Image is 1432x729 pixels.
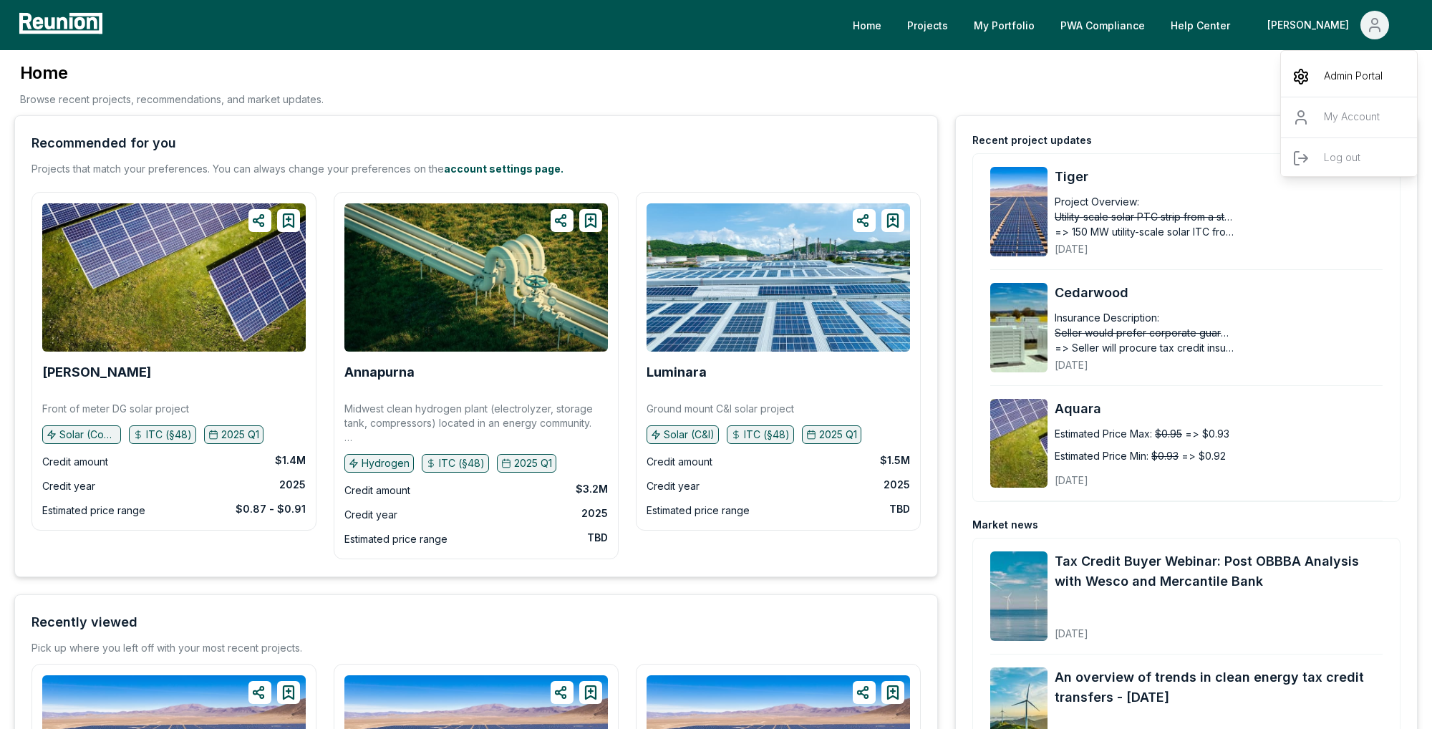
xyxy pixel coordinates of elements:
span: => $0.92 [1181,448,1226,463]
div: Credit amount [647,453,712,470]
div: 2025 [884,478,910,492]
span: => $0.93 [1185,426,1229,441]
button: Solar (Community) [42,425,121,444]
button: Solar (C&I) [647,425,719,444]
button: [PERSON_NAME] [1256,11,1400,39]
div: Market news [972,518,1038,532]
span: Utility-scale solar PTC strip from a strong sponsor. [1055,209,1234,224]
nav: Main [841,11,1418,39]
div: Credit year [647,478,700,495]
div: Project Overview: [1055,194,1139,209]
b: [PERSON_NAME] [42,364,151,380]
div: Estimated Price Max: [1055,426,1152,441]
button: Hydrogen [344,454,414,473]
a: Luminara [647,365,707,380]
p: Solar (Community) [59,428,117,442]
p: Solar (C&I) [664,428,715,442]
p: My Account [1324,109,1380,126]
span: Seller would prefer corporate guarantee in lieu of insurance. [1055,325,1234,340]
img: Tiger [990,167,1048,256]
a: PWA Compliance [1049,11,1156,39]
img: Tax Credit Buyer Webinar: Post OBBBA Analysis with Wesco and Mercantile Bank [990,551,1048,641]
a: Help Center [1159,11,1242,39]
div: Recent project updates [972,133,1092,148]
div: Estimated price range [647,502,750,519]
b: Luminara [647,364,707,380]
div: [DATE] [1055,231,1287,256]
div: Pick up where you left off with your most recent projects. [32,641,302,655]
span: => 150 MW utility-scale solar ITC from a very experienced sponsor. [1055,224,1234,239]
div: TBD [587,531,608,545]
div: Recommended for you [32,133,176,153]
div: 2025 [279,478,306,492]
span: $0.93 [1151,448,1179,463]
p: Midwest clean hydrogen plant (electrolyzer, storage tank, compressors) located in an energy commu... [344,402,608,445]
img: Luminara [647,203,910,352]
span: => Seller will procure tax credit insurance [1055,340,1234,355]
p: ITC (§48) [146,428,192,442]
a: Projects [896,11,959,39]
p: Log out [1324,150,1360,167]
a: Home [841,11,893,39]
p: ITC (§48) [439,456,485,470]
p: Hydrogen [362,456,410,470]
button: 2025 Q1 [204,425,263,444]
a: [PERSON_NAME] [42,365,151,380]
a: An overview of trends in clean energy tax credit transfers - [DATE] [1055,667,1383,708]
div: Credit amount [344,482,410,499]
div: [DATE] [1055,463,1287,488]
a: account settings page. [444,163,563,175]
div: 2025 [581,506,608,521]
a: My Portfolio [962,11,1046,39]
p: Admin Portal [1324,68,1383,85]
div: $1.4M [275,453,306,468]
div: Insurance Description: [1055,310,1159,325]
div: Credit amount [42,453,108,470]
b: Annapurna [344,364,415,380]
p: Ground mount C&I solar project [647,402,794,416]
div: [PERSON_NAME] [1281,57,1418,184]
img: Cedarwood [990,283,1048,372]
a: Tiger [1055,167,1383,187]
div: Estimated Price Min: [1055,448,1148,463]
div: Estimated price range [42,502,145,519]
span: $0.95 [1155,426,1182,441]
a: Annapurna [344,365,415,380]
a: Admin Portal [1281,57,1418,97]
div: TBD [889,502,910,516]
button: 2025 Q1 [802,425,861,444]
div: Credit year [42,478,95,495]
a: Aquara [1055,399,1383,419]
a: Tax Credit Buyer Webinar: Post OBBBA Analysis with Wesco and Mercantile Bank [1055,551,1383,592]
img: Aquara [990,399,1048,488]
h3: Home [20,62,324,85]
span: Projects that match your preferences. You can always change your preferences on the [32,163,444,175]
div: Credit year [344,506,397,523]
div: Recently viewed [32,612,137,632]
div: $3.2M [576,482,608,496]
p: 2025 Q1 [819,428,857,442]
p: Browse recent projects, recommendations, and market updates. [20,92,324,107]
p: 2025 Q1 [514,456,552,470]
div: Estimated price range [344,531,447,548]
p: ITC (§48) [744,428,790,442]
a: Cedarwood [1055,283,1383,303]
button: 2025 Q1 [497,454,556,473]
div: $1.5M [880,453,910,468]
p: Front of meter DG solar project [42,402,189,416]
img: Annapurna [344,203,608,352]
div: [DATE] [1055,616,1383,641]
p: 2025 Q1 [221,428,259,442]
div: $0.87 - $0.91 [236,502,306,516]
div: [DATE] [1055,347,1287,372]
img: Whipple [42,203,306,352]
div: [PERSON_NAME] [1267,11,1355,39]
